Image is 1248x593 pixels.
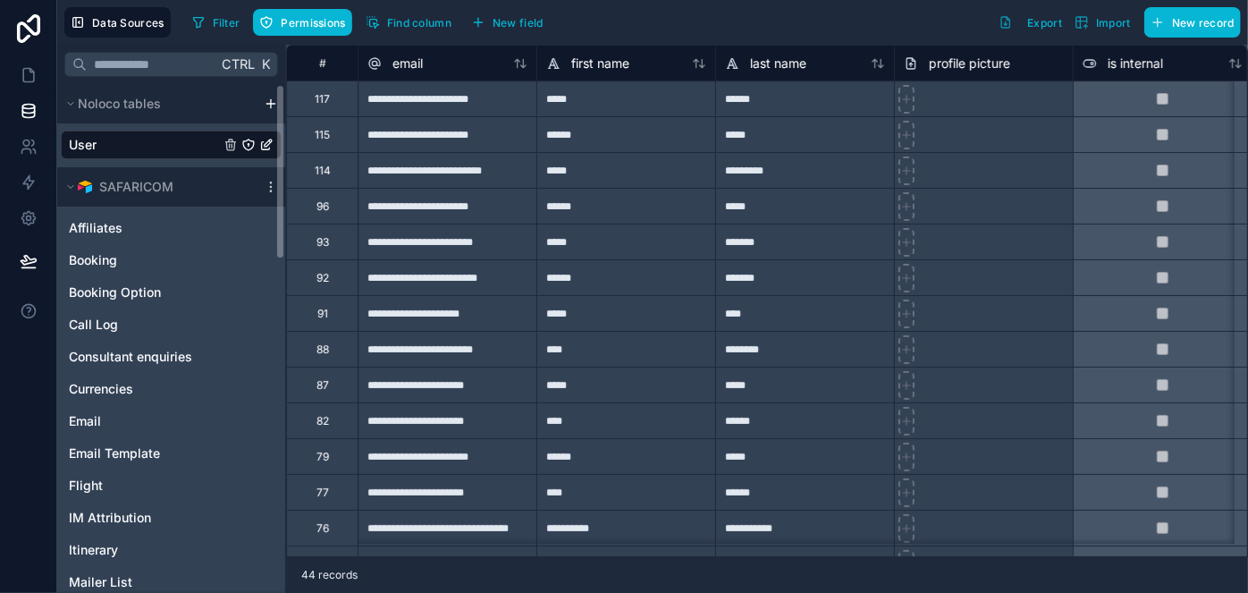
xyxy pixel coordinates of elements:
[300,56,344,70] div: #
[359,9,458,36] button: Find column
[259,58,272,71] span: K
[571,55,629,72] span: first name
[387,16,451,30] span: Find column
[992,7,1068,38] button: Export
[315,128,330,142] div: 115
[316,521,329,536] div: 76
[316,343,329,357] div: 88
[317,307,328,321] div: 91
[1172,16,1235,30] span: New record
[493,16,544,30] span: New field
[392,55,423,72] span: email
[1096,16,1131,30] span: Import
[1027,16,1062,30] span: Export
[281,16,345,30] span: Permissions
[465,9,550,36] button: New field
[316,199,329,214] div: 96
[1137,7,1241,38] a: New record
[316,271,329,285] div: 92
[750,55,806,72] span: last name
[1144,7,1241,38] button: New record
[316,486,329,500] div: 77
[315,92,330,106] div: 117
[316,450,329,464] div: 79
[316,378,329,393] div: 87
[92,16,164,30] span: Data Sources
[253,9,358,36] a: Permissions
[316,414,329,428] div: 82
[1108,55,1163,72] span: is internal
[315,164,331,178] div: 114
[1068,7,1137,38] button: Import
[64,7,171,38] button: Data Sources
[316,235,329,250] div: 93
[213,16,240,30] span: Filter
[185,9,247,36] button: Filter
[220,53,257,75] span: Ctrl
[929,55,1010,72] span: profile picture
[301,568,358,582] span: 44 records
[253,9,351,36] button: Permissions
